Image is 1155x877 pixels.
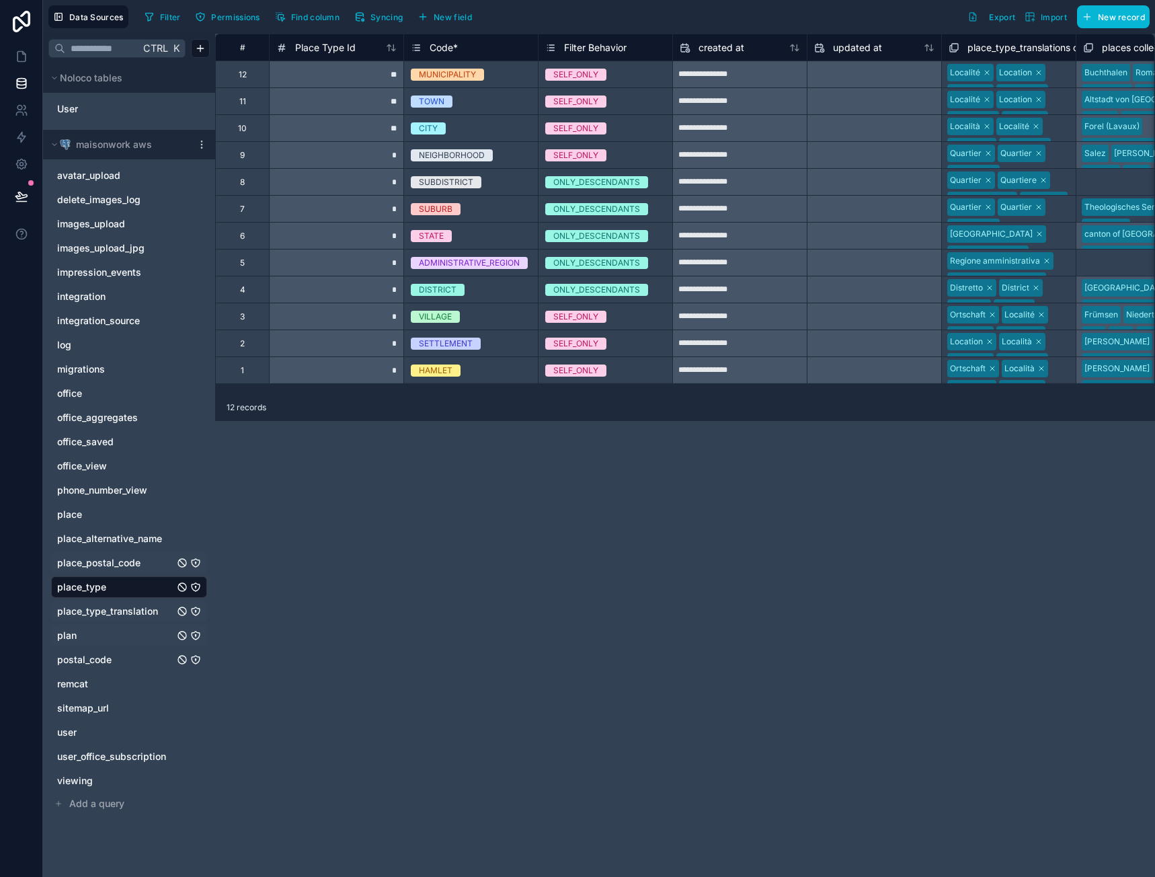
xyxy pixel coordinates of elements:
div: SELF_ONLY [553,96,598,108]
div: Quartier [1000,147,1032,159]
span: New field [434,12,472,22]
span: user [57,726,77,739]
div: DISTRICT [419,284,456,296]
span: Ctrl [142,40,169,56]
div: Quartiere [950,221,986,233]
a: plan [57,629,174,642]
div: 10 [238,123,247,134]
div: Località [950,87,980,99]
a: place_alternative_name [57,532,174,545]
div: place_alternative_name [51,528,207,549]
span: avatar_upload [57,169,120,182]
div: Località [1004,363,1035,375]
div: 4 [240,284,245,295]
a: viewing [57,774,174,788]
div: HAMLET [419,365,452,377]
div: Località [1002,336,1032,348]
span: sitemap_url [57,701,109,715]
span: User [57,102,78,116]
button: Permissions [190,7,264,27]
a: user_office_subscription [57,750,174,763]
div: STATE [419,230,444,242]
div: Ortschaft [950,309,986,321]
div: office_view [51,455,207,477]
div: office_aggregates [51,407,207,428]
div: SELF_ONLY [553,365,598,377]
div: delete_images_log [51,189,207,211]
div: Località [950,329,980,341]
span: impression_events [57,266,141,279]
a: user [57,726,174,739]
div: [GEOGRAPHIC_DATA] [950,228,1033,240]
span: Add a query [69,797,124,810]
div: Ortschaft [1002,141,1037,153]
button: Noloco tables [48,69,202,87]
div: 2 [240,338,245,349]
div: Quartier [1000,201,1032,213]
div: Location [950,336,983,348]
div: Ortschaft [999,356,1035,368]
div: user [51,722,207,743]
div: Ortschaft [950,114,986,126]
div: Localité [950,93,980,106]
a: office_aggregates [57,411,174,424]
div: [PERSON_NAME] [950,248,1015,260]
div: place_type [51,576,207,598]
div: Quartier [950,174,982,186]
a: office [57,387,174,400]
a: Syncing [350,7,413,27]
div: remcat [51,673,207,695]
div: Localité [1004,309,1035,321]
div: Ortschaft [999,87,1035,99]
div: Quartiere [950,167,986,180]
button: Filter [139,7,186,27]
div: ONLY_DESCENDANTS [553,230,640,242]
a: integration [57,290,174,303]
div: Quartier [1023,194,1054,206]
div: office_saved [51,431,207,453]
div: District [950,302,978,314]
span: user_office_subscription [57,750,166,763]
span: maisonwork aws [76,138,152,151]
div: user_office_subscription [51,746,207,767]
div: VILLAGE [419,311,452,323]
span: remcat [57,677,88,691]
div: 11 [239,96,246,107]
button: Import [1020,5,1072,28]
div: integration [51,286,207,307]
span: Import [1041,12,1067,22]
span: office_view [57,459,107,473]
div: Neighborhood [950,194,1004,206]
a: sitemap_url [57,701,174,715]
a: place_postal_code [57,556,174,570]
div: SELF_ONLY [553,149,598,161]
div: 12 [239,69,247,80]
div: SUBDISTRICT [419,176,473,188]
a: Permissions [190,7,270,27]
a: avatar_upload [57,169,174,182]
div: phone_number_view [51,480,207,501]
div: Regione amministrativa [950,255,1040,267]
a: postal_code [57,653,174,666]
div: District [1002,282,1029,294]
span: place [57,508,82,521]
div: SUBURB [419,203,452,215]
div: ONLY_DESCENDANTS [553,203,640,215]
div: ONLY_DESCENDANTS [553,176,640,188]
div: Distretto [950,282,983,294]
div: images_upload [51,213,207,235]
button: Add a query [51,794,207,813]
a: images_upload [57,217,174,231]
div: SELF_ONLY [553,69,598,81]
span: 12 records [227,402,266,413]
a: remcat [57,677,174,691]
div: viewing [51,770,207,792]
div: sitemap_url [51,697,207,719]
span: Place Type Id [295,41,356,54]
div: migrations [51,358,207,380]
span: migrations [57,363,105,376]
a: place_type [57,580,174,594]
div: TOWN [419,96,444,108]
span: office_saved [57,435,114,449]
span: Find column [291,12,340,22]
